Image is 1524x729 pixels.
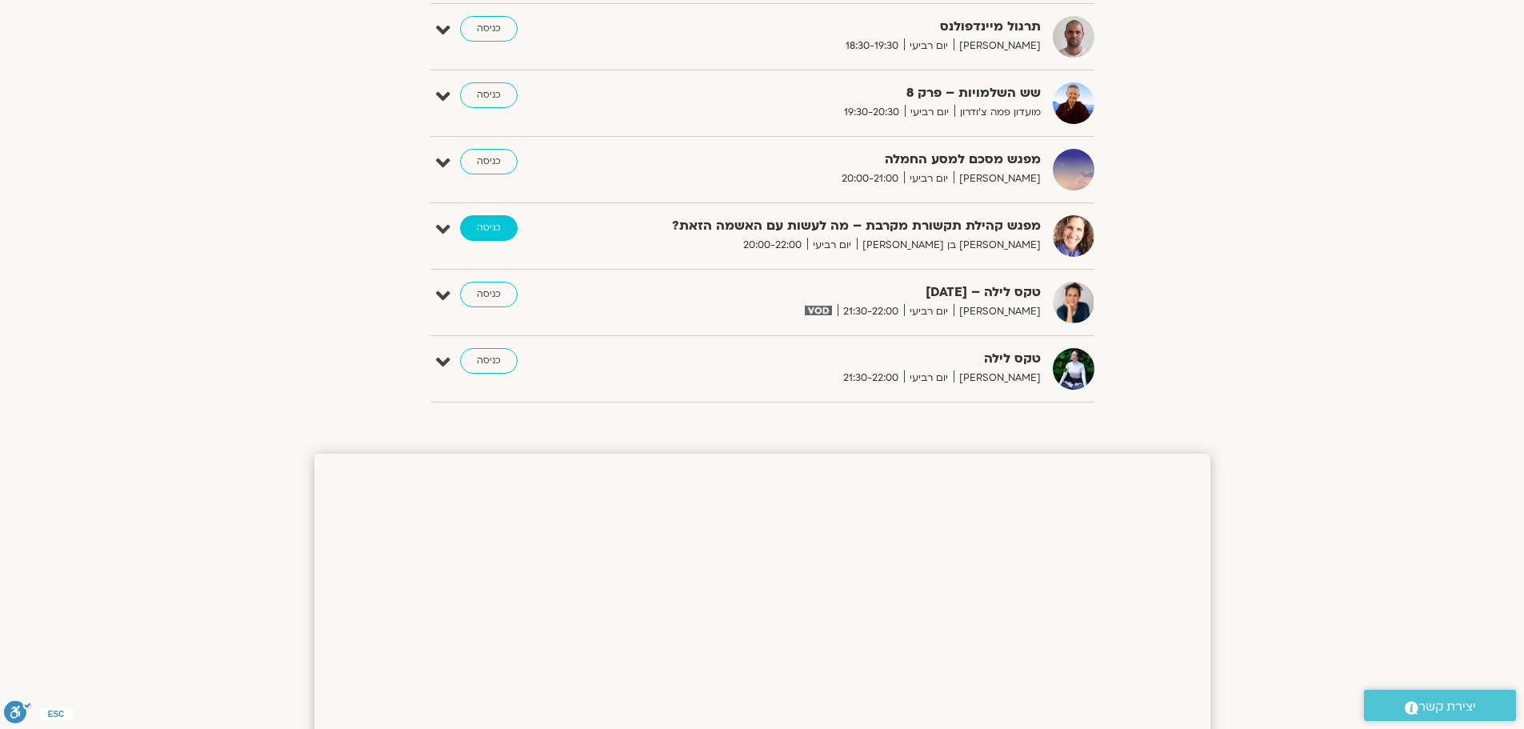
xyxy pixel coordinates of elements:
span: יום רביעי [904,38,954,54]
a: כניסה [460,149,518,174]
span: יצירת קשר [1418,696,1476,718]
strong: טקס לילה – [DATE] [649,282,1041,303]
span: 19:30-20:30 [838,104,905,121]
span: [PERSON_NAME] [954,170,1041,187]
a: כניסה [460,215,518,241]
span: 20:00-21:00 [836,170,904,187]
span: מועדון פמה צ'ודרון [954,104,1041,121]
a: כניסה [460,16,518,42]
strong: טקס לילה [649,348,1041,370]
span: יום רביעי [807,237,857,254]
span: 20:00-22:00 [738,237,807,254]
span: יום רביעי [904,370,954,387]
a: כניסה [460,348,518,374]
a: יצירת קשר [1364,690,1516,721]
span: [PERSON_NAME] בן [PERSON_NAME] [857,237,1041,254]
span: יום רביעי [905,104,954,121]
span: [PERSON_NAME] [954,303,1041,320]
strong: מפגש מסכם למסע החמלה [649,149,1041,170]
span: [PERSON_NAME] [954,38,1041,54]
span: [PERSON_NAME] [954,370,1041,387]
span: יום רביעי [904,170,954,187]
a: כניסה [460,282,518,307]
a: כניסה [460,82,518,108]
span: 18:30-19:30 [840,38,904,54]
img: vodicon [805,306,831,315]
span: יום רביעי [904,303,954,320]
strong: שש השלמויות – פרק 8 [649,82,1041,104]
strong: תרגול מיינדפולנס [649,16,1041,38]
span: 21:30-22:00 [838,303,904,320]
strong: מפגש קהילת תקשורת מקרבת – מה לעשות עם האשמה הזאת? [649,215,1041,237]
span: 21:30-22:00 [838,370,904,387]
